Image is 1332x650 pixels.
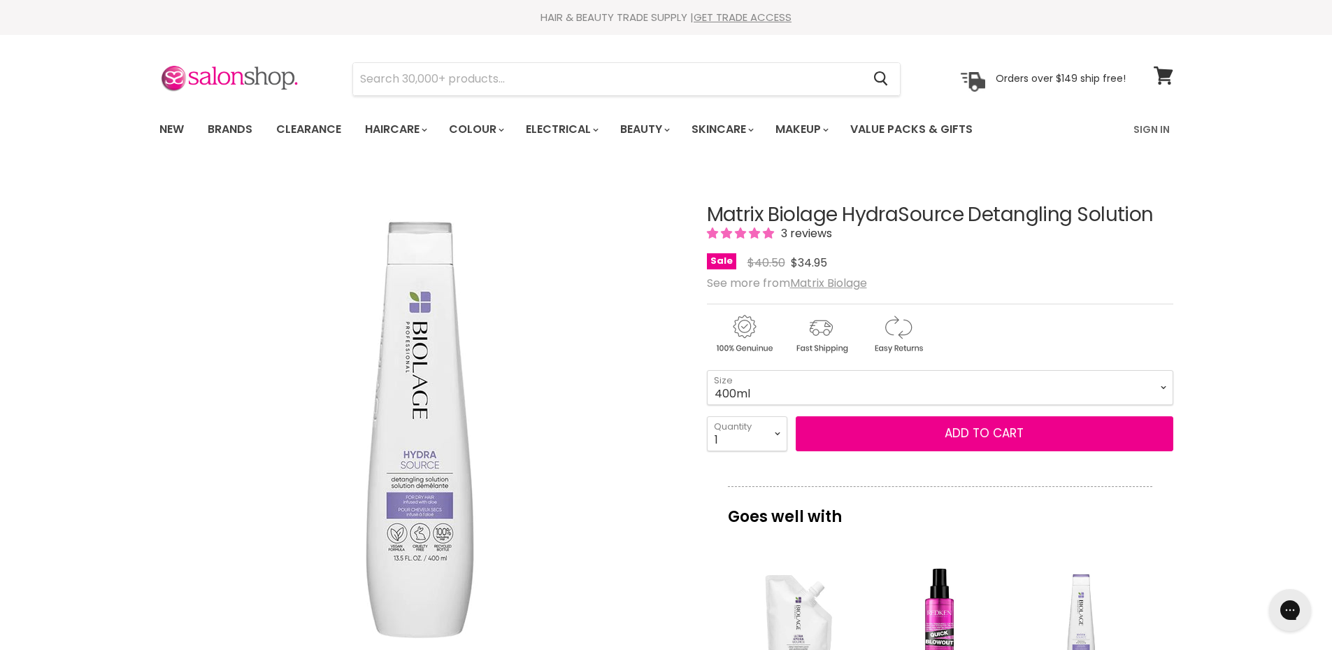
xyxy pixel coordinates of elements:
[353,63,863,95] input: Search
[1262,584,1318,636] iframe: Gorgias live chat messenger
[1125,115,1178,144] a: Sign In
[791,255,827,271] span: $34.95
[707,416,787,451] select: Quantity
[728,486,1152,532] p: Goes well with
[515,115,607,144] a: Electrical
[863,63,900,95] button: Search
[355,115,436,144] a: Haircare
[707,204,1173,226] h1: Matrix Biolage HydraSource Detangling Solution
[796,416,1173,451] button: Add to cart
[707,313,781,355] img: genuine.gif
[149,109,1054,150] ul: Main menu
[861,313,935,355] img: returns.gif
[197,115,263,144] a: Brands
[707,275,867,291] span: See more from
[707,225,777,241] span: 5.00 stars
[694,10,792,24] a: GET TRADE ACCESS
[747,255,785,271] span: $40.50
[142,109,1191,150] nav: Main
[438,115,513,144] a: Colour
[945,425,1024,441] span: Add to cart
[142,10,1191,24] div: HAIR & BEAUTY TRADE SUPPLY |
[610,115,678,144] a: Beauty
[352,62,901,96] form: Product
[840,115,983,144] a: Value Packs & Gifts
[996,72,1126,85] p: Orders over $149 ship free!
[149,115,194,144] a: New
[790,275,867,291] a: Matrix Biolage
[707,253,736,269] span: Sale
[765,115,837,144] a: Makeup
[784,313,858,355] img: shipping.gif
[681,115,762,144] a: Skincare
[777,225,832,241] span: 3 reviews
[266,115,352,144] a: Clearance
